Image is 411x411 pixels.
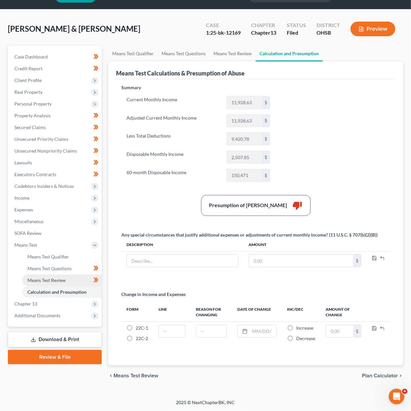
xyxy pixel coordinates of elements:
span: Client Profile [14,77,42,83]
input: MM/DD/YYYY [250,325,276,337]
span: Plan Calculator [362,373,398,378]
a: Unsecured Priority Claims [9,133,102,145]
i: thumb_down [293,201,302,210]
a: Calculation and Presumption [22,286,102,298]
input: 0.00 [227,96,262,109]
span: Expenses [14,207,33,212]
input: 0.00 [227,169,262,182]
span: SOFA Review [14,230,42,236]
div: Chapter [251,22,276,29]
th: Description [121,238,243,251]
a: Lawsuits [9,157,102,169]
th: Inc/Dec [282,303,320,322]
input: 0.00 [227,151,262,163]
a: Calculation and Presumption [256,46,323,61]
input: 0.00 [326,325,353,337]
label: Adjusted Current Monthly Income [123,114,223,127]
span: Decrease [296,336,315,341]
i: chevron_left [108,373,113,378]
p: Change in Income and Expenses [121,291,186,298]
div: Case [206,22,241,29]
label: Less Total Deductions [123,132,223,145]
span: Executory Contracts [14,172,56,177]
div: Chapter [251,29,276,37]
span: 13 [270,29,276,36]
div: $ [262,96,270,109]
div: OHSB [317,29,340,37]
span: [PERSON_NAME] & [PERSON_NAME] [8,24,140,33]
span: Unsecured Nonpriority Claims [14,148,77,154]
a: Download & Print [8,332,102,347]
label: Current Monthly Income [123,96,223,109]
div: $ [262,169,270,182]
a: Means Test Questions [22,263,102,274]
th: Date of Change [232,303,282,322]
i: chevron_right [398,373,403,378]
a: Case Dashboard [9,51,102,63]
a: Property Analysis [9,110,102,122]
span: 4 [402,389,407,394]
a: Secured Claims [9,122,102,133]
span: Additional Documents [14,313,60,318]
span: Income [14,195,29,201]
div: $ [262,133,270,145]
a: Means Test Review [22,274,102,286]
span: Chapter 13 [14,301,37,306]
p: Summary [121,84,275,91]
span: Calculation and Presumption [27,289,87,295]
button: Plan Calculator chevron_right [362,373,403,378]
a: SOFA Review [9,227,102,239]
label: Disposable Monthly Income [123,151,223,164]
a: Credit Report [9,63,102,74]
button: chevron_left Means Test Review [108,373,158,378]
a: Means Test Questions [158,46,210,61]
th: Amount of Change [320,303,367,322]
a: Means Test Qualifier [108,46,158,61]
div: 2025 © NextChapterBK, INC [19,399,392,411]
a: Executory Contracts [9,169,102,180]
div: $ [262,115,270,127]
input: 0.00 [227,115,262,127]
th: Line [153,303,191,322]
a: Means Test Review [210,46,256,61]
a: Unsecured Nonpriority Claims [9,145,102,157]
span: Means Test Review [27,277,66,283]
input: 0.00 [249,255,353,267]
input: 0.00 [227,133,262,145]
span: Case Dashboard [14,54,48,59]
a: Review & File [8,350,102,364]
input: -- [159,325,185,337]
button: Preview [351,22,395,36]
th: Reason for Changing [191,303,232,322]
span: Means Test Questions [27,266,72,271]
input: -- [196,325,227,337]
span: Increase [296,325,313,331]
div: $ [353,325,361,337]
span: Means Test Qualifier [27,254,69,259]
span: Lawsuits [14,160,32,165]
a: Means Test Qualifier [22,251,102,263]
span: Codebtors Insiders & Notices [14,183,74,189]
span: 22C-2 [136,336,148,341]
span: Secured Claims [14,124,46,130]
span: Real Property [14,89,43,95]
span: 22C-1 [136,325,148,331]
th: Form [121,303,153,322]
span: Credit Report [14,66,43,71]
span: Personal Property [14,101,52,107]
iframe: Intercom live chat [389,389,404,404]
div: Filed [287,29,306,37]
div: $ [262,151,270,163]
label: 60-month Disposable Income [123,169,223,182]
div: 1:25-bk-12169 [206,29,241,37]
span: Property Analysis [14,113,51,118]
div: $ [353,255,361,267]
div: Any special circumstances that justify additional expenses or adjustments of current monthly inco... [121,232,378,238]
input: Describe... [127,255,238,267]
div: Means Test Calculations & Presumption of Abuse [116,69,245,77]
th: Amount [244,238,367,251]
div: District [317,22,340,29]
span: Unsecured Priority Claims [14,136,68,142]
span: Miscellaneous [14,219,43,224]
div: Presumption of [PERSON_NAME] [209,202,287,209]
